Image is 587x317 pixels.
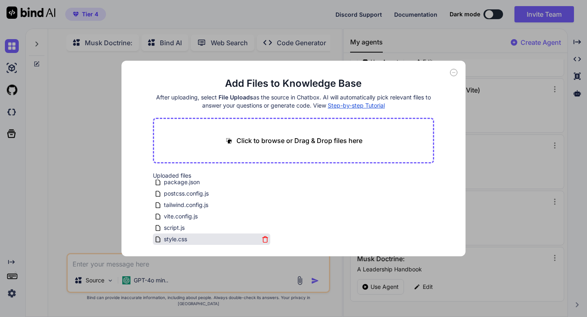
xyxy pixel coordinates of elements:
span: package.json [163,177,201,187]
h2: Add Files to Knowledge Base [153,77,435,90]
span: script.js [163,223,185,233]
span: style.css [163,234,188,244]
span: postcss.config.js [163,189,210,198]
span: tailwind.config.js [163,200,209,210]
span: Step-by-step Tutorial [328,102,385,109]
h4: After uploading, select as the source in Chatbox. AI will automatically pick relevant files to an... [153,93,435,110]
span: File Uploads [218,94,253,101]
p: Click to browse or Drag & Drop files here [236,136,362,145]
h2: Uploaded files [153,172,435,180]
span: vite.config.js [163,211,199,221]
